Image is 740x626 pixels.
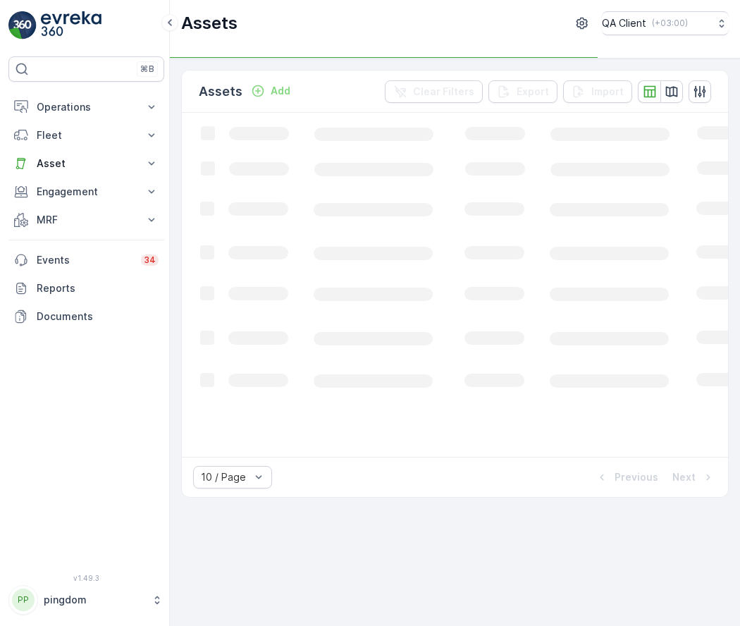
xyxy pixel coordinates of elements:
p: Next [672,470,696,484]
p: Export [517,85,549,99]
img: logo [8,11,37,39]
p: ⌘B [140,63,154,75]
a: Documents [8,302,164,331]
p: MRF [37,213,136,227]
p: Engagement [37,185,136,199]
p: Import [591,85,624,99]
p: Operations [37,100,136,114]
button: QA Client(+03:00) [602,11,729,35]
button: Clear Filters [385,80,483,103]
p: Events [37,253,132,267]
p: Documents [37,309,159,324]
span: v 1.49.3 [8,574,164,582]
button: PPpingdom [8,585,164,615]
button: Fleet [8,121,164,149]
button: Asset [8,149,164,178]
p: Reports [37,281,159,295]
button: Engagement [8,178,164,206]
p: QA Client [602,16,646,30]
p: 34 [144,254,156,266]
button: Add [245,82,296,99]
p: Fleet [37,128,136,142]
p: Previous [615,470,658,484]
p: Clear Filters [413,85,474,99]
button: Next [671,469,717,486]
button: Previous [593,469,660,486]
button: Export [488,80,557,103]
p: Assets [199,82,242,102]
a: Reports [8,274,164,302]
p: Assets [181,12,238,35]
p: Add [271,84,290,98]
a: Events34 [8,246,164,274]
button: Operations [8,93,164,121]
p: pingdom [44,593,144,607]
p: Asset [37,156,136,171]
img: logo_light-DOdMpM7g.png [41,11,101,39]
button: MRF [8,206,164,234]
div: PP [12,589,35,611]
button: Import [563,80,632,103]
p: ( +03:00 ) [652,18,688,29]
